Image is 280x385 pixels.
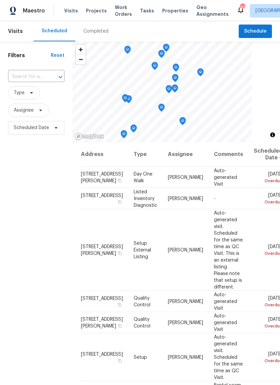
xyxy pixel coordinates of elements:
[162,7,188,14] span: Properties
[196,4,229,17] span: Geo Assignments
[81,171,123,183] span: [STREET_ADDRESS][PERSON_NAME]
[173,64,179,74] div: Map marker
[83,28,108,35] div: Completed
[81,296,123,301] span: [STREET_ADDRESS]
[208,142,248,167] th: Comments
[172,74,179,84] div: Map marker
[197,68,204,79] div: Map marker
[130,124,137,135] div: Map marker
[158,50,165,60] div: Map marker
[179,117,186,127] div: Map marker
[75,132,104,140] a: Mapbox homepage
[244,27,267,36] span: Schedule
[134,189,157,207] span: Listed Inventory Diagnostic
[271,131,275,139] span: Toggle attribution
[115,4,132,17] span: Work Orders
[214,168,237,186] span: Auto-generated Visit
[117,250,123,256] button: Copy Address
[76,55,86,64] span: Zoom out
[128,142,162,167] th: Type
[117,177,123,183] button: Copy Address
[166,85,172,95] div: Map marker
[42,28,67,34] div: Scheduled
[14,124,49,131] span: Scheduled Date
[240,4,245,11] div: 47
[214,292,237,310] span: Auto-generated Visit
[14,89,25,96] span: Type
[239,25,272,38] button: Schedule
[73,41,252,142] canvas: Map
[122,94,129,105] div: Map marker
[8,24,23,39] span: Visits
[51,52,64,59] div: Reset
[269,131,277,139] button: Toggle attribution
[168,175,203,180] span: [PERSON_NAME]
[163,44,170,54] div: Map marker
[214,313,237,332] span: Auto-generated Visit
[134,171,152,183] span: Day One Walk
[81,244,123,256] span: [STREET_ADDRESS][PERSON_NAME]
[23,7,45,14] span: Maestro
[117,199,123,205] button: Copy Address
[151,62,158,72] div: Map marker
[117,322,123,329] button: Copy Address
[168,355,203,359] span: [PERSON_NAME]
[172,84,178,95] div: Map marker
[168,196,203,201] span: [PERSON_NAME]
[168,320,203,325] span: [PERSON_NAME]
[214,196,216,201] span: -
[168,247,203,252] span: [PERSON_NAME]
[125,95,132,106] div: Map marker
[134,296,150,307] span: Quality Control
[64,7,78,14] span: Visits
[56,72,65,82] button: Open
[168,299,203,304] span: [PERSON_NAME]
[81,352,123,356] span: [STREET_ADDRESS]
[8,72,46,82] input: Search for an address...
[8,52,51,59] h1: Filters
[124,46,131,56] div: Map marker
[81,142,128,167] th: Address
[134,355,147,359] span: Setup
[214,210,243,289] span: Auto-generated visit. Scheduled for the same time as QC Visit. This is an external listing. Pleas...
[140,8,154,13] span: Tasks
[162,142,208,167] th: Assignee
[81,317,123,328] span: [STREET_ADDRESS][PERSON_NAME]
[134,241,151,259] span: Setup External Listing
[14,107,34,114] span: Assignee
[121,130,127,141] div: Map marker
[117,302,123,308] button: Copy Address
[214,335,243,380] span: Auto-generated visit. Scheduled for the same time as QC Visit.
[76,54,86,64] button: Zoom out
[134,317,150,328] span: Quality Control
[158,104,165,114] div: Map marker
[117,357,123,363] button: Copy Address
[81,193,123,198] span: [STREET_ADDRESS]
[76,45,86,54] button: Zoom in
[86,7,107,14] span: Projects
